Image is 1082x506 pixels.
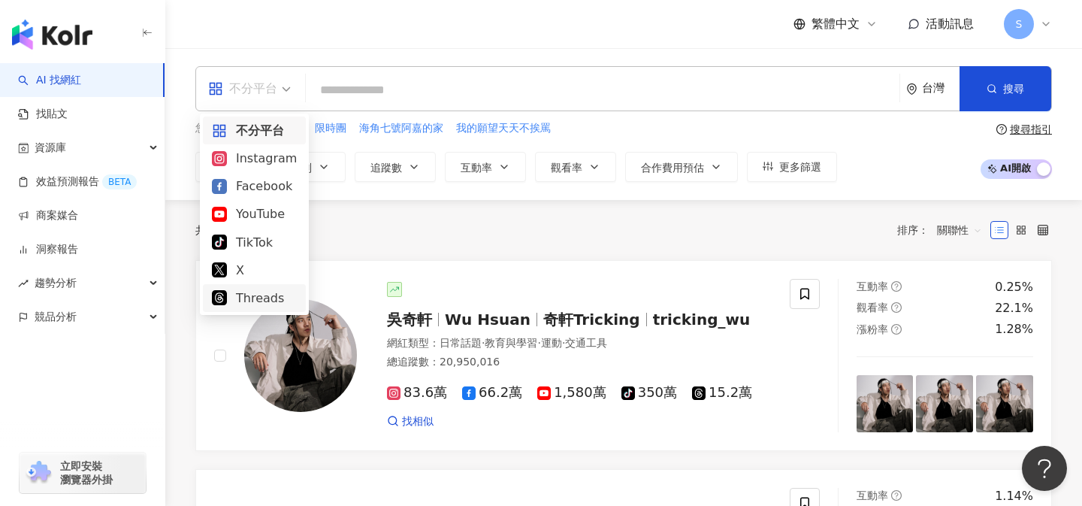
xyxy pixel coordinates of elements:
span: 趨勢分析 [35,266,77,300]
span: question-circle [891,281,902,292]
span: tricking_wu [653,311,751,329]
a: 效益預測報告BETA [18,174,137,189]
a: 商案媒合 [18,208,78,223]
img: logo [12,20,92,50]
span: appstore [212,123,227,138]
button: 搜尋 [960,66,1051,111]
div: 不分平台 [208,77,277,101]
span: environment [906,83,917,95]
iframe: Help Scout Beacon - Open [1022,446,1067,491]
div: 22.1% [995,300,1033,317]
span: rise [18,278,29,289]
div: 排序： [897,218,990,242]
span: 關聯性 [937,218,982,242]
button: 合作費用預估 [625,152,738,182]
span: question-circle [891,490,902,501]
span: 350萬 [621,385,677,401]
img: post-image [857,375,914,432]
span: 66.2萬 [462,385,522,401]
span: 運動 [541,337,562,349]
span: 立即安裝 瀏覽器外掛 [60,459,113,486]
button: 更多篩選 [747,152,837,182]
span: · [482,337,485,349]
div: 不分平台 [212,121,297,140]
span: · [537,337,540,349]
span: 繁體中文 [811,16,860,32]
a: searchAI 找網紅 [18,73,81,88]
div: 1.28% [995,321,1033,338]
div: 網紅類型 ： [387,336,772,351]
span: 活動訊息 [926,17,974,31]
span: 競品分析 [35,300,77,334]
button: 類型 [195,152,266,182]
img: KOL Avatar [244,299,357,412]
span: 搜尋 [1003,83,1024,95]
span: 我的願望天天不挨罵 [456,121,551,136]
div: Threads [212,289,297,308]
span: S [1016,16,1023,32]
span: · [562,337,565,349]
span: 吳奇軒 [387,311,432,329]
button: 限時團 [314,120,347,137]
span: Wu Hsuan [445,311,530,329]
button: 觀看率 [535,152,616,182]
span: 15.2萬 [692,385,752,401]
span: 更多篩選 [779,161,821,173]
div: 台灣 [922,82,960,95]
span: 日常話題 [440,337,482,349]
span: 奇軒Tricking [543,311,640,329]
span: 教育與學習 [485,337,537,349]
div: X [212,261,297,280]
div: TikTok [212,233,297,252]
span: 交通工具 [565,337,607,349]
a: 找貼文 [18,107,68,122]
span: 1,580萬 [537,385,606,401]
button: 追蹤數 [355,152,436,182]
span: 互動率 [461,162,492,174]
a: 洞察報告 [18,242,78,257]
span: 海角七號阿嘉的家 [359,121,443,136]
span: 追蹤數 [370,162,402,174]
button: 性別 [275,152,346,182]
a: 找相似 [387,414,434,429]
img: post-image [976,375,1033,432]
span: 83.6萬 [387,385,447,401]
span: question-circle [891,324,902,335]
div: Facebook [212,177,297,195]
button: 互動率 [445,152,526,182]
span: appstore [208,81,223,96]
div: 共 筆 [195,224,266,236]
span: 合作費用預估 [641,162,704,174]
img: chrome extension [24,461,53,485]
button: 我的願望天天不挨罵 [455,120,552,137]
span: question-circle [891,302,902,313]
span: 找相似 [402,414,434,429]
div: 0.25% [995,279,1033,295]
span: 漲粉率 [857,323,888,335]
div: 搜尋指引 [1010,123,1052,135]
div: 總追蹤數 ： 20,950,016 [387,355,772,370]
span: 您可能感興趣： [195,121,269,136]
button: 海角七號阿嘉的家 [358,120,444,137]
span: 限時團 [315,121,346,136]
span: 互動率 [857,489,888,501]
div: YouTube [212,205,297,223]
span: 觀看率 [857,301,888,314]
img: post-image [916,375,973,432]
span: 觀看率 [551,162,582,174]
div: 1.14% [995,488,1033,504]
a: KOL Avatar吳奇軒Wu Hsuan奇軒Trickingtricking_wu網紅類型：日常話題·教育與學習·運動·交通工具總追蹤數：20,950,01683.6萬66.2萬1,580萬3... [195,260,1052,451]
div: Instagram [212,149,297,168]
a: chrome extension立即安裝 瀏覽器外掛 [20,453,146,493]
span: 資源庫 [35,131,66,165]
span: question-circle [996,124,1007,135]
span: 互動率 [857,280,888,292]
